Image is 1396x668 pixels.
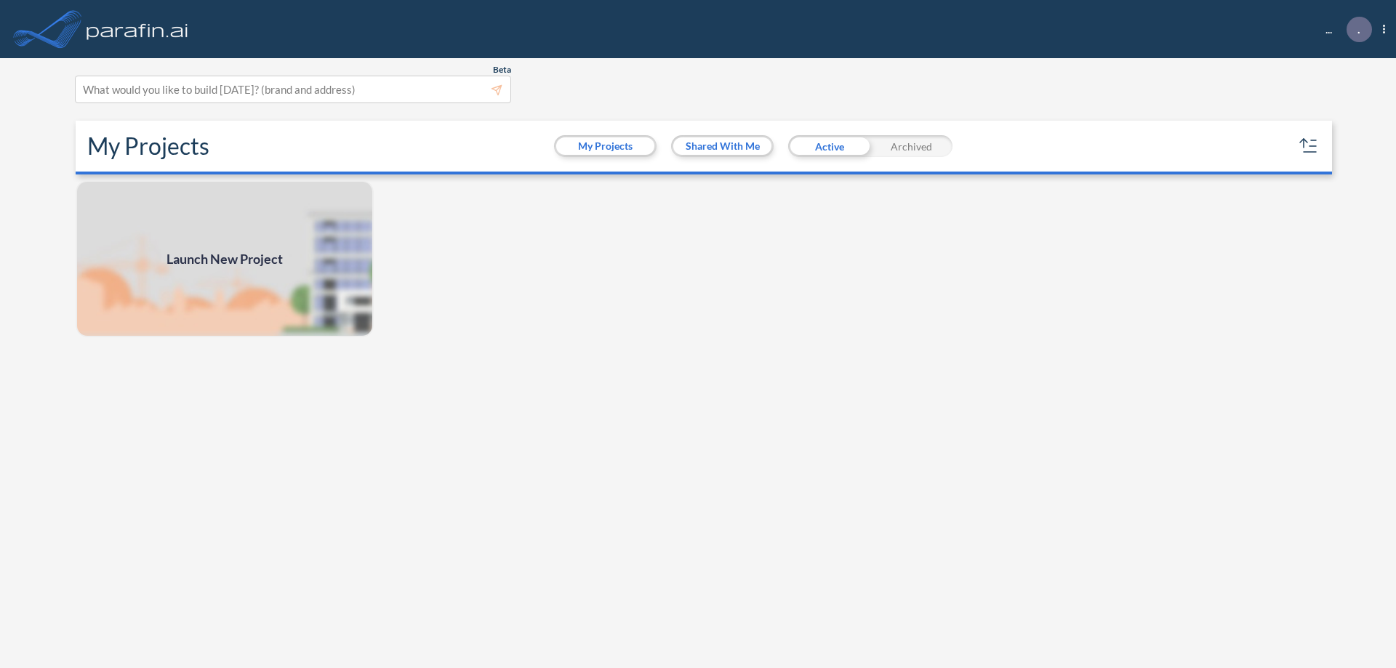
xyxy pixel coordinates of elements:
[493,64,511,76] span: Beta
[788,135,870,157] div: Active
[87,132,209,160] h2: My Projects
[76,180,374,337] img: add
[167,249,283,269] span: Launch New Project
[1304,17,1385,42] div: ...
[556,137,654,155] button: My Projects
[84,15,191,44] img: logo
[870,135,952,157] div: Archived
[673,137,771,155] button: Shared With Me
[76,180,374,337] a: Launch New Project
[1297,134,1320,158] button: sort
[1357,23,1360,36] p: .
